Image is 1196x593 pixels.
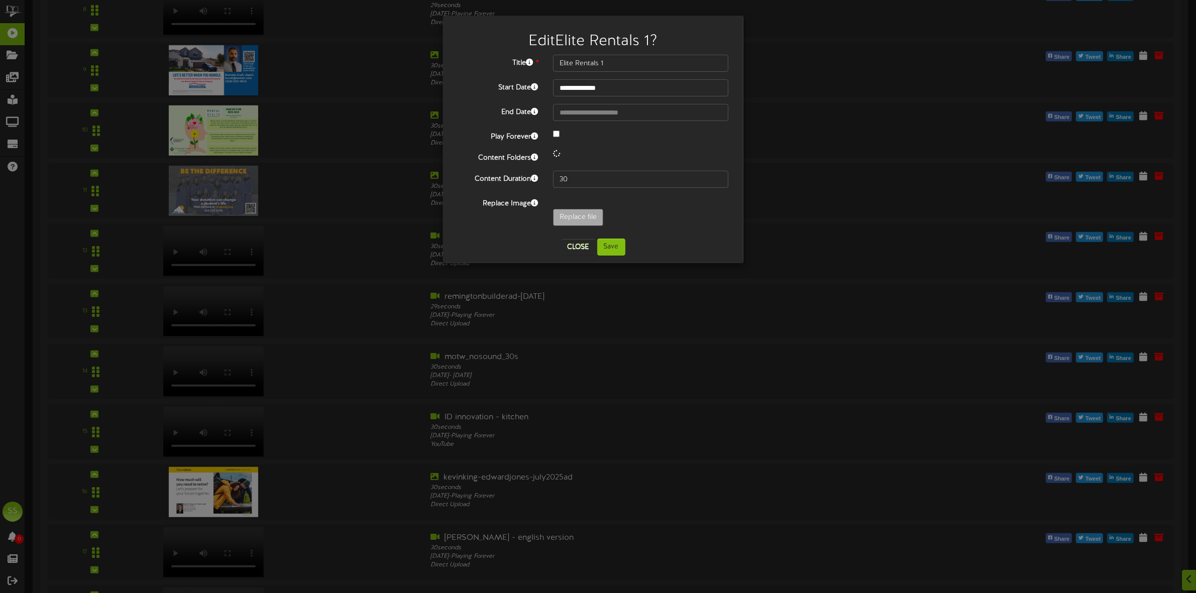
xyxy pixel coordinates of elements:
label: Replace Image [451,195,546,209]
label: Play Forever [451,129,546,142]
input: 15 [553,171,728,188]
input: Title [553,55,728,72]
label: Start Date [451,79,546,93]
label: Content Folders [451,150,546,163]
label: Title [451,55,546,68]
h2: Edit Elite Rentals 1 ? [458,33,728,50]
button: Save [597,239,625,256]
label: Content Duration [451,171,546,184]
label: End Date [451,104,546,117]
button: Close [562,239,595,255]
